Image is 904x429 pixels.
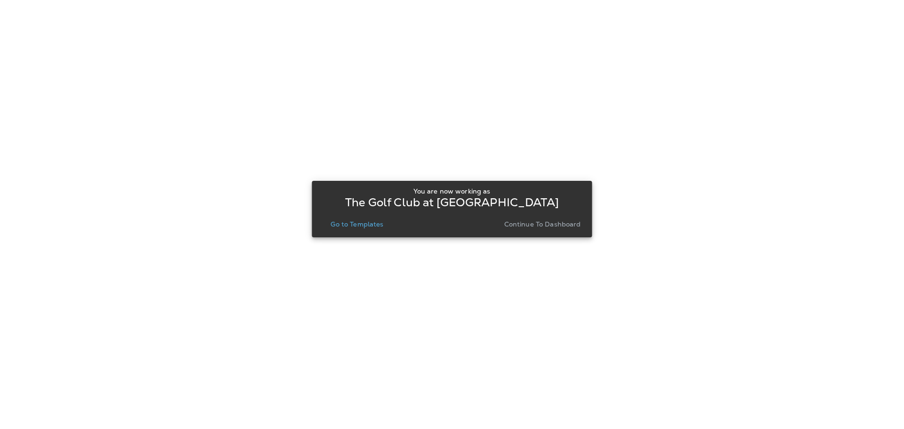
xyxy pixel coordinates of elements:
p: The Golf Club at [GEOGRAPHIC_DATA] [345,199,559,206]
p: Continue to Dashboard [504,220,581,228]
p: You are now working as [413,187,490,195]
button: Continue to Dashboard [500,218,585,231]
button: Go to Templates [327,218,387,231]
p: Go to Templates [331,220,383,228]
